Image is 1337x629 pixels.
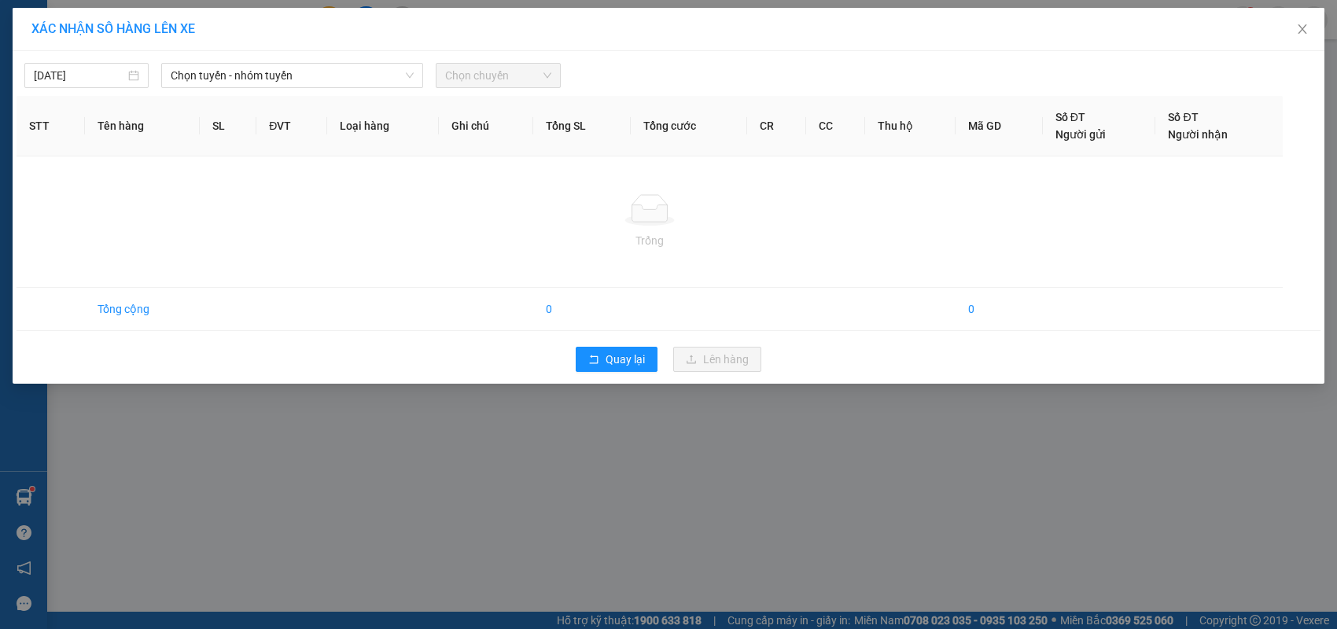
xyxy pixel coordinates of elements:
[256,96,327,156] th: ĐVT
[1280,8,1324,52] button: Close
[606,351,645,368] span: Quay lại
[865,96,956,156] th: Thu hộ
[533,288,631,331] td: 0
[1296,23,1309,35] span: close
[200,96,256,156] th: SL
[576,347,657,372] button: rollbackQuay lại
[1055,128,1106,141] span: Người gửi
[439,96,533,156] th: Ghi chú
[34,67,125,84] input: 12/09/2025
[29,232,1270,249] div: Trống
[85,288,201,331] td: Tổng cộng
[31,21,195,36] span: XÁC NHẬN SỐ HÀNG LÊN XE
[6,56,9,136] img: logo
[327,96,439,156] th: Loại hàng
[1168,111,1198,123] span: Số ĐT
[85,96,201,156] th: Tên hàng
[747,96,806,156] th: CR
[1055,111,1085,123] span: Số ĐT
[673,347,761,372] button: uploadLên hàng
[956,96,1043,156] th: Mã GD
[956,288,1043,331] td: 0
[171,64,414,87] span: Chọn tuyến - nhóm tuyến
[533,96,631,156] th: Tổng SL
[17,96,85,156] th: STT
[588,354,599,366] span: rollback
[631,96,747,156] th: Tổng cước
[10,68,146,123] span: Chuyển phát nhanh: [GEOGRAPHIC_DATA] - [GEOGRAPHIC_DATA]
[405,71,414,80] span: down
[806,96,865,156] th: CC
[445,64,551,87] span: Chọn chuyến
[14,13,142,64] strong: CÔNG TY TNHH DỊCH VỤ DU LỊCH THỜI ĐẠI
[1168,128,1228,141] span: Người nhận
[148,105,241,122] span: DT1209250311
